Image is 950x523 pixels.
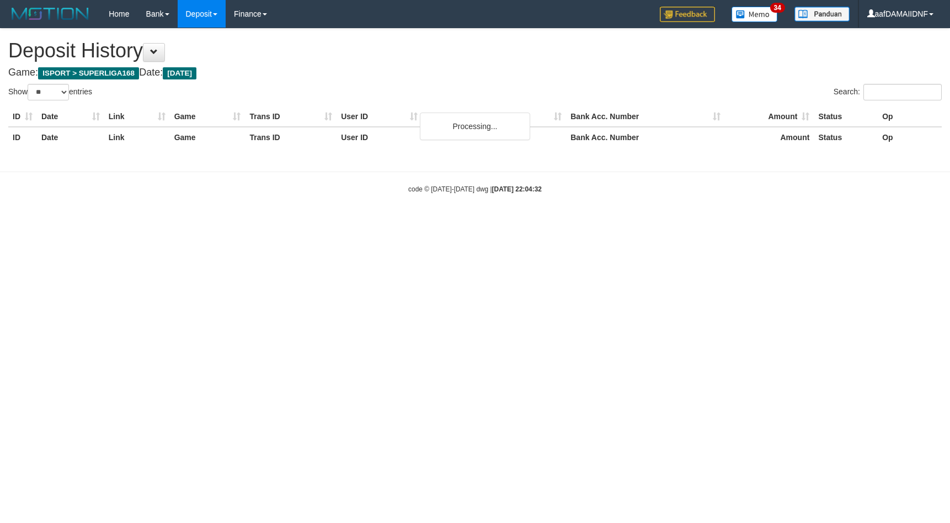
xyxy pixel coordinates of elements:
th: Trans ID [245,127,337,147]
strong: [DATE] 22:04:32 [492,185,542,193]
th: Bank Acc. Number [566,106,724,127]
span: 34 [770,3,785,13]
th: Game [170,106,245,127]
h4: Game: Date: [8,67,942,78]
th: Trans ID [245,106,337,127]
th: Status [814,127,878,147]
th: Amount [725,106,814,127]
div: Processing... [420,113,530,140]
input: Search: [863,84,942,100]
th: ID [8,127,37,147]
th: User ID [337,127,422,147]
th: User ID [337,106,422,127]
small: code © [DATE]-[DATE] dwg | [408,185,542,193]
span: [DATE] [163,67,196,79]
img: MOTION_logo.png [8,6,92,22]
img: panduan.png [794,7,850,22]
th: Op [878,127,942,147]
th: Game [170,127,245,147]
th: Link [104,106,170,127]
span: ISPORT > SUPERLIGA168 [38,67,139,79]
th: Op [878,106,942,127]
th: Bank Acc. Name [422,106,566,127]
th: Date [37,127,104,147]
th: Amount [725,127,814,147]
th: Link [104,127,170,147]
label: Search: [834,84,942,100]
th: Date [37,106,104,127]
th: Status [814,106,878,127]
h1: Deposit History [8,40,942,62]
img: Button%20Memo.svg [732,7,778,22]
select: Showentries [28,84,69,100]
th: Bank Acc. Number [566,127,724,147]
label: Show entries [8,84,92,100]
th: ID [8,106,37,127]
img: Feedback.jpg [660,7,715,22]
